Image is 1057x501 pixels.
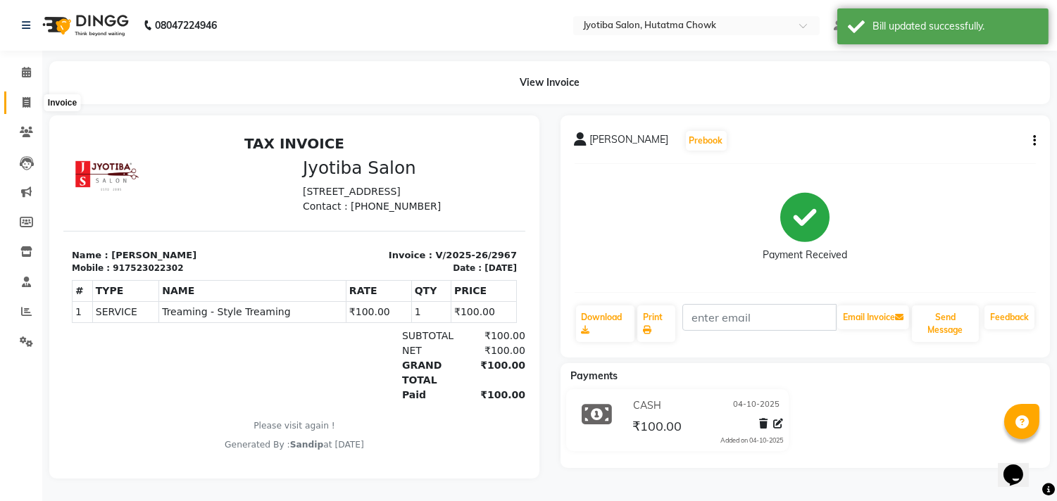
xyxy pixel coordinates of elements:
[633,398,661,413] span: CASH
[9,172,30,194] td: 1
[388,151,454,172] th: PRICE
[998,445,1043,487] iframe: chat widget
[96,151,283,172] th: NAME
[389,132,418,145] div: Date :
[239,119,454,133] p: Invoice : V/2025-26/2967
[984,305,1034,329] a: Feedback
[29,172,95,194] td: SERVICE
[49,61,1050,104] div: View Invoice
[9,151,30,172] th: #
[36,6,132,45] img: logo
[682,304,837,331] input: enter email
[239,55,454,70] p: [STREET_ADDRESS]
[99,175,280,190] span: Treaming - Style Treaming
[590,132,669,152] span: [PERSON_NAME]
[733,398,780,413] span: 04-10-2025
[330,229,396,258] div: GRAND TOTAL
[873,19,1038,34] div: Bill updated successfully.
[348,172,387,194] td: 1
[8,119,223,133] p: Name : [PERSON_NAME]
[282,151,348,172] th: RATE
[686,131,727,151] button: Prebook
[388,172,454,194] td: ₹100.00
[348,151,387,172] th: QTY
[239,28,454,49] h3: Jyotiba Salon
[330,258,396,273] div: Paid
[239,70,454,84] p: Contact : [PHONE_NUMBER]
[155,6,217,45] b: 08047224946
[396,258,462,273] div: ₹100.00
[632,418,682,438] span: ₹100.00
[571,369,618,382] span: Payments
[396,214,462,229] div: ₹100.00
[637,305,675,342] a: Print
[29,151,95,172] th: TYPE
[227,310,261,320] span: Sandip
[763,248,847,263] div: Payment Received
[8,6,454,23] h2: TAX INVOICE
[421,132,454,145] div: [DATE]
[396,229,462,258] div: ₹100.00
[720,436,783,445] div: Added on 04-10-2025
[837,305,909,329] button: Email Invoice
[8,309,454,322] div: Generated By : at [DATE]
[330,214,396,229] div: NET
[49,132,120,145] div: 917523022302
[8,290,454,303] p: Please visit again !
[912,305,979,342] button: Send Message
[8,132,46,145] div: Mobile :
[330,199,396,214] div: SUBTOTAL
[396,199,462,214] div: ₹100.00
[576,305,634,342] a: Download
[44,94,80,111] div: Invoice
[282,172,348,194] td: ₹100.00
